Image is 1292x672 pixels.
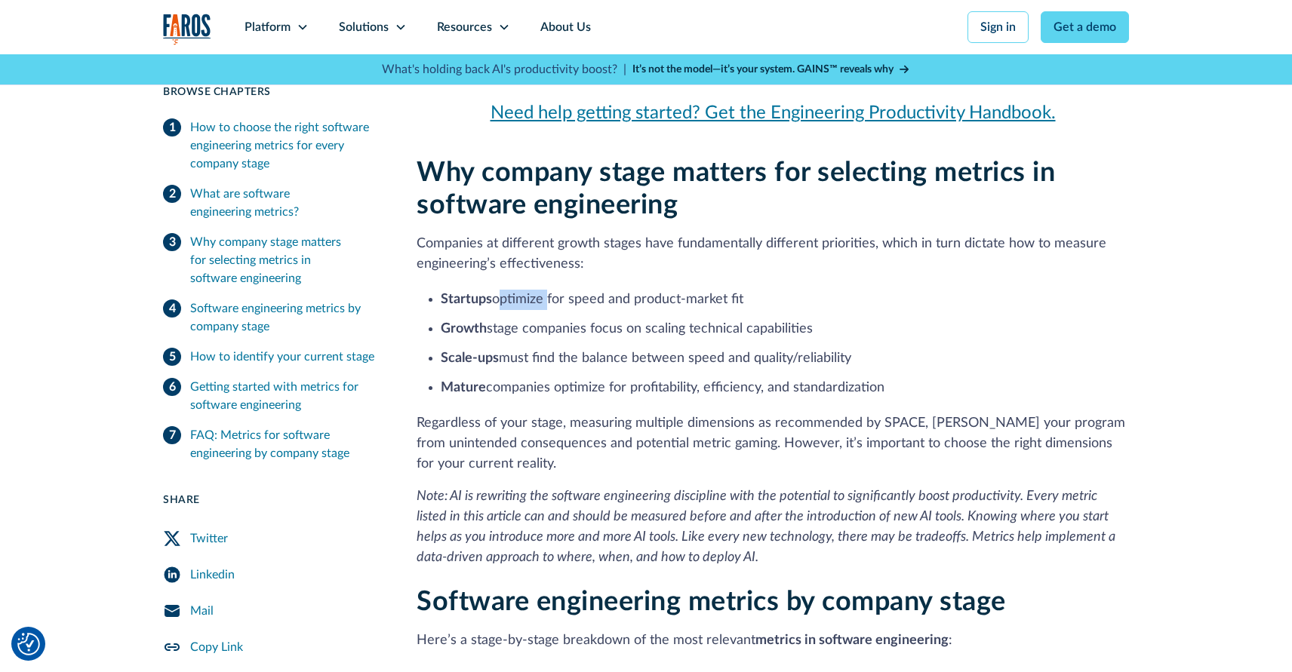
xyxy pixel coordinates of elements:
a: Why company stage matters for selecting metrics in software engineering [163,227,380,293]
li: optimize for speed and product-market fit [441,290,1129,310]
img: Revisit consent button [17,633,40,655]
a: Copy Link [163,629,380,665]
a: How to identify your current stage [163,342,380,372]
a: Get a demo [1041,11,1129,43]
p: What's holding back AI's productivity boost? | [382,60,626,78]
strong: metrics in software engineering [755,634,949,647]
button: Cookie Settings [17,633,40,655]
div: Share [163,492,380,508]
div: Resources [437,18,492,36]
em: Note: AI is rewriting the software engineering discipline with the potential to significantly boo... [417,489,1115,564]
li: must find the balance between speed and quality/reliability [441,348,1129,369]
a: It’s not the model—it’s your system. GAINS™ reveals why [632,62,910,78]
a: How to choose the right software engineering metrics for every company stage [163,112,380,179]
a: Need help getting started? Get the Engineering Productivity Handbook. [417,100,1129,127]
div: Getting started with metrics for software engineering [190,378,380,414]
a: home [163,14,211,44]
div: FAQ: Metrics for software engineering by company stage [190,426,380,462]
a: Twitter Share [163,520,380,557]
a: Getting started with metrics for software engineering [163,372,380,420]
p: Companies at different growth stages have fundamentally different priorities, which in turn dicta... [417,234,1129,275]
strong: It’s not the model—it’s your system. GAINS™ reveals why [632,64,894,75]
div: Why company stage matters for selecting metrics in software engineering [190,233,380,287]
div: Copy Link [190,638,243,656]
img: Logo of the analytics and reporting company Faros. [163,14,211,44]
div: Twitter [190,529,228,548]
li: companies optimize for profitability, efficiency, and standardization [441,378,1129,398]
a: Software engineering metrics by company stage [163,293,380,342]
div: Linkedin [190,566,235,584]
li: stage companies focus on scaling technical capabilities [441,319,1129,339]
strong: Scale-ups [441,351,499,365]
strong: Growth [441,322,487,336]
h2: Software engineering metrics by company stage [417,586,1129,618]
h2: Why company stage matters for selecting metrics in software engineering [417,157,1129,222]
div: Platform [245,18,291,36]
p: Regardless of your stage, measuring multiple dimensions as recommended by SPACE, [PERSON_NAME] yo... [417,413,1129,474]
div: Solutions [339,18,389,36]
a: FAQ: Metrics for software engineering by company stage [163,420,380,468]
p: Here’s a stage-by-stage breakdown of the most relevant : [417,631,1129,651]
a: Mail Share [163,593,380,629]
div: What are software engineering metrics? [190,185,380,221]
a: LinkedIn Share [163,557,380,593]
strong: Mature [441,381,486,394]
a: Sign in [967,11,1029,43]
div: How to choose the right software engineering metrics for every company stage [190,118,380,173]
div: Browse Chapters [163,84,380,100]
strong: Startups [441,293,492,306]
div: How to identify your current stage [190,348,374,366]
a: What are software engineering metrics? [163,179,380,227]
div: Mail [190,602,214,620]
div: Software engineering metrics by company stage [190,299,380,336]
